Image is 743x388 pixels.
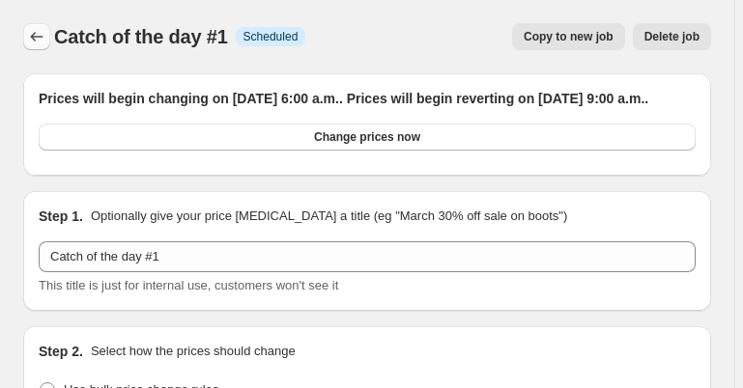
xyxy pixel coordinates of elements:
[39,207,83,226] h2: Step 1.
[39,89,696,108] h2: Prices will begin changing on [DATE] 6:00 a.m.. Prices will begin reverting on [DATE] 9:00 a.m..
[314,129,420,145] span: Change prices now
[23,23,50,50] button: Price change jobs
[524,29,614,44] span: Copy to new job
[91,207,567,226] p: Optionally give your price [MEDICAL_DATA] a title (eg "March 30% off sale on boots")
[91,342,296,361] p: Select how the prices should change
[54,26,228,47] span: Catch of the day #1
[243,29,299,44] span: Scheduled
[39,278,338,292] span: This title is just for internal use, customers won't see it
[39,124,696,151] button: Change prices now
[39,342,83,361] h2: Step 2.
[633,23,711,50] button: Delete job
[512,23,625,50] button: Copy to new job
[39,241,696,272] input: 30% off holiday sale
[644,29,700,44] span: Delete job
